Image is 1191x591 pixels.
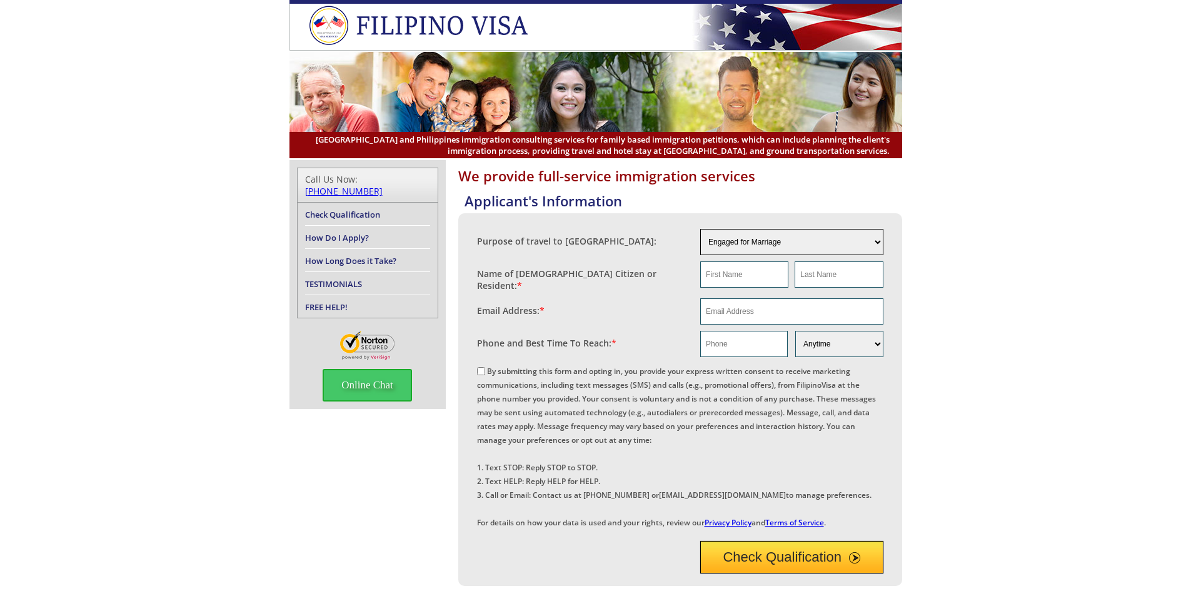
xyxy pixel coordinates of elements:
[302,134,890,156] span: [GEOGRAPHIC_DATA] and Philippines immigration consulting services for family based immigration pe...
[477,305,545,316] label: Email Address:
[305,209,380,220] a: Check Qualification
[323,369,412,402] span: Online Chat
[305,173,430,197] div: Call Us Now:
[305,255,396,266] a: How Long Does it Take?
[477,367,485,375] input: By submitting this form and opting in, you provide your express written consent to receive market...
[305,185,383,197] a: [PHONE_NUMBER]
[477,366,876,528] label: By submitting this form and opting in, you provide your express written consent to receive market...
[477,235,656,247] label: Purpose of travel to [GEOGRAPHIC_DATA]:
[705,517,751,528] a: Privacy Policy
[700,331,788,357] input: Phone
[305,232,369,243] a: How Do I Apply?
[305,278,362,290] a: TESTIMONIALS
[465,191,902,210] h4: Applicant's Information
[795,331,883,357] select: Phone and Best Reach Time are required.
[700,541,883,573] button: Check Qualification
[765,517,824,528] a: Terms of Service
[305,301,348,313] a: FREE HELP!
[700,261,788,288] input: First Name
[477,337,616,349] label: Phone and Best Time To Reach:
[477,268,688,291] label: Name of [DEMOGRAPHIC_DATA] Citizen or Resident:
[795,261,883,288] input: Last Name
[700,298,883,325] input: Email Address
[458,166,902,185] h1: We provide full-service immigration services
